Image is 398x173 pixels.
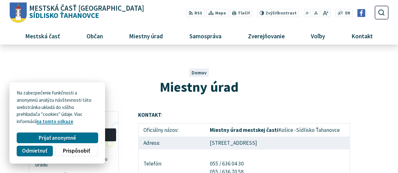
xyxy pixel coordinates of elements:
strong: Miestny úrad mestskej časti [210,127,278,133]
span: Odmietnuť [22,148,47,154]
a: Mapa [206,9,228,17]
span: Prijať anonymné [39,135,76,141]
a: 055 / 636 04 30 [210,160,244,167]
span: Kontakt [349,27,375,44]
button: Zväčšiť veľkosť písma [321,9,330,17]
span: Voľby [309,27,328,44]
span: EN [345,10,350,17]
button: Odmietnuť [17,146,53,156]
span: Miestny úrad [160,78,238,95]
span: Mestská časť [GEOGRAPHIC_DATA] [29,5,144,12]
img: Prejsť na Facebook stránku [357,9,365,17]
strong: KONTAKT [138,111,161,118]
a: Občan [76,27,114,44]
button: Tlačiť [229,9,252,17]
button: Zmenšiť veľkosť písma [304,9,311,17]
a: Voľby [300,27,336,44]
button: Prijať anonymné [17,132,98,143]
td: Adresa: [138,137,205,149]
a: Logo Sídlisko Ťahanovce, prejsť na domovskú stránku. [9,3,144,23]
a: Zverejňovanie [237,27,295,44]
a: Miestny úrad [118,27,174,44]
span: Zvýšiť [266,10,278,16]
a: na tomto odkaze [36,118,73,124]
span: Prispôsobiť [63,148,90,154]
span: Tlačiť [238,11,250,16]
td: Oficiálny názov: [138,123,205,137]
button: Zvýšiťkontrast [257,9,299,17]
span: RSS [194,10,202,17]
span: Občan [84,27,105,44]
p: : [138,111,350,119]
a: EN [343,10,352,17]
a: RSS [186,9,205,17]
a: Mestská časť [14,27,71,44]
button: Nastaviť pôvodnú veľkosť písma [312,9,319,17]
span: Samospráva [187,27,224,44]
p: Na zabezpečenie funkčnosti a anonymnú analýzu návštevnosti táto webstránka ukladá do vášho prehli... [17,89,98,125]
span: Zverejňovanie [245,27,287,44]
a: Kontakt [341,27,384,44]
img: Prejsť na domovskú stránku [9,3,27,23]
span: Mestská časť [23,27,62,44]
span: Sídlisko Ťahanovce [27,5,144,19]
td: Košice -Sídlisko Ťahanovce [205,123,350,137]
a: Samospráva [179,27,233,44]
td: [STREET_ADDRESS] [205,137,350,149]
span: Mapa [215,10,226,17]
a: Domov [192,70,207,76]
button: Prispôsobiť [55,146,98,156]
span: Miestny úrad [127,27,165,44]
span: kontrast [266,11,297,16]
